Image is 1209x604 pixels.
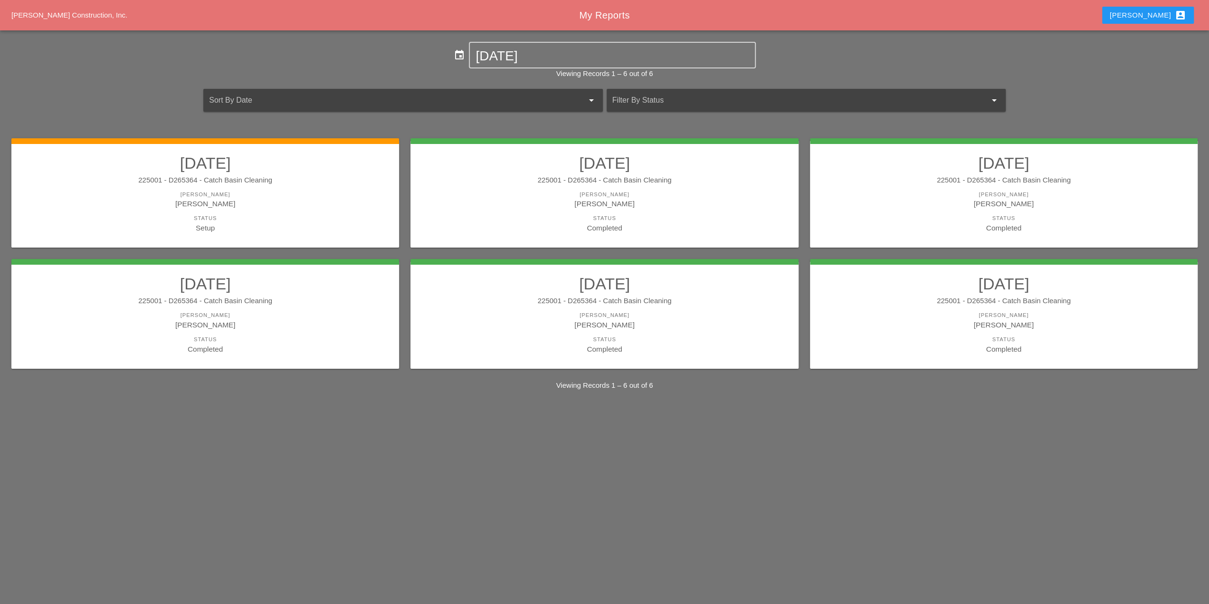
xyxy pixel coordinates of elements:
[420,153,789,233] a: [DATE]225001 - D265364 - Catch Basin Cleaning[PERSON_NAME][PERSON_NAME]StatusCompleted
[819,153,1188,233] a: [DATE]225001 - D265364 - Catch Basin Cleaning[PERSON_NAME][PERSON_NAME]StatusCompleted
[21,222,390,233] div: Setup
[420,198,789,209] div: [PERSON_NAME]
[819,153,1188,173] h2: [DATE]
[21,336,390,344] div: Status
[420,153,789,173] h2: [DATE]
[1110,10,1186,21] div: [PERSON_NAME]
[21,274,390,293] h2: [DATE]
[819,175,1188,186] div: 225001 - D265364 - Catch Basin Cleaning
[420,296,789,307] div: 225001 - D265364 - Catch Basin Cleaning
[21,198,390,209] div: [PERSON_NAME]
[21,311,390,319] div: [PERSON_NAME]
[819,344,1188,355] div: Completed
[21,296,390,307] div: 225001 - D265364 - Catch Basin Cleaning
[21,153,390,173] h2: [DATE]
[819,214,1188,222] div: Status
[819,319,1188,330] div: [PERSON_NAME]
[420,344,789,355] div: Completed
[819,198,1188,209] div: [PERSON_NAME]
[21,344,390,355] div: Completed
[819,274,1188,293] h2: [DATE]
[11,11,127,19] a: [PERSON_NAME] Construction, Inc.
[453,49,465,61] i: event
[21,319,390,330] div: [PERSON_NAME]
[21,191,390,199] div: [PERSON_NAME]
[420,336,789,344] div: Status
[21,153,390,233] a: [DATE]225001 - D265364 - Catch Basin Cleaning[PERSON_NAME][PERSON_NAME]StatusSetup
[420,175,789,186] div: 225001 - D265364 - Catch Basin Cleaning
[420,222,789,233] div: Completed
[476,48,749,64] input: Select Date
[1175,10,1186,21] i: account_box
[1102,7,1194,24] button: [PERSON_NAME]
[420,274,789,293] h2: [DATE]
[21,214,390,222] div: Status
[819,296,1188,307] div: 225001 - D265364 - Catch Basin Cleaning
[819,222,1188,233] div: Completed
[420,319,789,330] div: [PERSON_NAME]
[420,214,789,222] div: Status
[420,311,789,319] div: [PERSON_NAME]
[21,175,390,186] div: 225001 - D265364 - Catch Basin Cleaning
[819,274,1188,354] a: [DATE]225001 - D265364 - Catch Basin Cleaning[PERSON_NAME][PERSON_NAME]StatusCompleted
[21,274,390,354] a: [DATE]225001 - D265364 - Catch Basin Cleaning[PERSON_NAME][PERSON_NAME]StatusCompleted
[819,191,1188,199] div: [PERSON_NAME]
[579,10,629,20] span: My Reports
[819,311,1188,319] div: [PERSON_NAME]
[819,336,1188,344] div: Status
[420,274,789,354] a: [DATE]225001 - D265364 - Catch Basin Cleaning[PERSON_NAME][PERSON_NAME]StatusCompleted
[420,191,789,199] div: [PERSON_NAME]
[989,95,1000,106] i: arrow_drop_down
[586,95,597,106] i: arrow_drop_down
